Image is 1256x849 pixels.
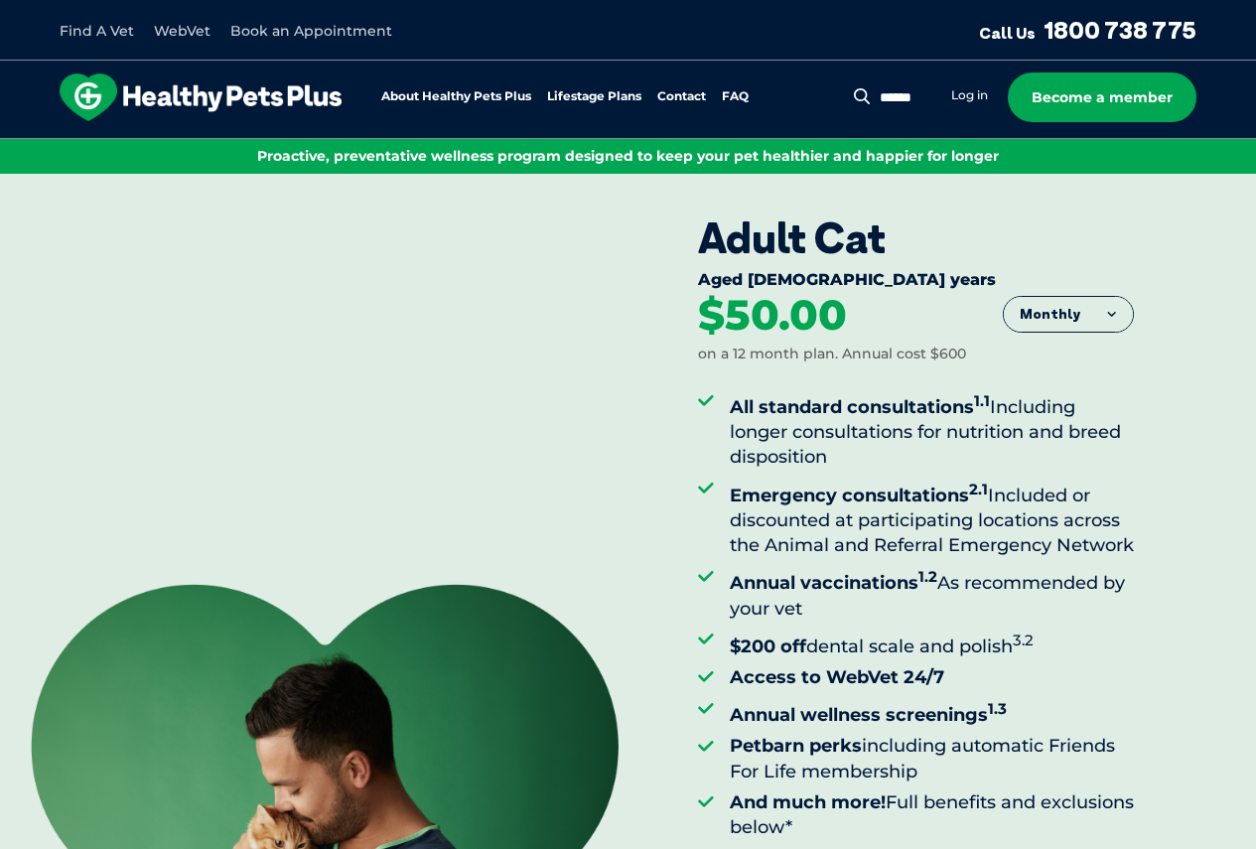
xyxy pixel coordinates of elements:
strong: Annual wellness screenings [730,704,1007,726]
strong: All standard consultations [730,396,990,418]
a: WebVet [154,22,210,40]
a: Become a member [1008,72,1196,122]
div: on a 12 month plan. Annual cost $600 [698,345,966,364]
span: Proactive, preventative wellness program designed to keep your pet healthier and happier for longer [257,147,999,165]
div: Aged [DEMOGRAPHIC_DATA] years [698,270,1134,294]
strong: Petbarn perks [730,735,862,757]
a: Contact [657,90,706,103]
strong: $200 off [730,636,806,657]
sup: 3.2 [1013,631,1034,649]
li: Full benefits and exclusions below* [730,790,1134,840]
strong: And much more! [730,791,886,813]
li: dental scale and polish [730,628,1134,659]
li: Including longer consultations for nutrition and breed disposition [730,388,1134,471]
a: Log in [951,87,988,103]
strong: Emergency consultations [730,485,988,506]
a: Find A Vet [60,22,134,40]
strong: Access to WebVet 24/7 [730,666,944,688]
sup: 2.1 [969,480,988,498]
a: FAQ [722,90,749,103]
button: Monthly [1004,297,1133,333]
a: About Healthy Pets Plus [381,90,531,103]
strong: Annual vaccinations [730,572,937,594]
a: Lifestage Plans [547,90,641,103]
a: Book an Appointment [230,22,392,40]
img: hpp-logo [60,73,342,121]
div: $50.00 [698,294,847,338]
li: Included or discounted at participating locations across the Animal and Referral Emergency Network [730,477,1134,559]
div: Adult Cat [698,213,1134,263]
li: As recommended by your vet [730,564,1134,621]
li: including automatic Friends For Life membership [730,734,1134,783]
sup: 1.2 [918,567,937,586]
button: Search [850,86,875,106]
a: Call Us1800 738 775 [979,15,1196,45]
span: Call Us [979,23,1036,43]
sup: 1.3 [988,699,1007,718]
sup: 1.1 [974,391,990,410]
